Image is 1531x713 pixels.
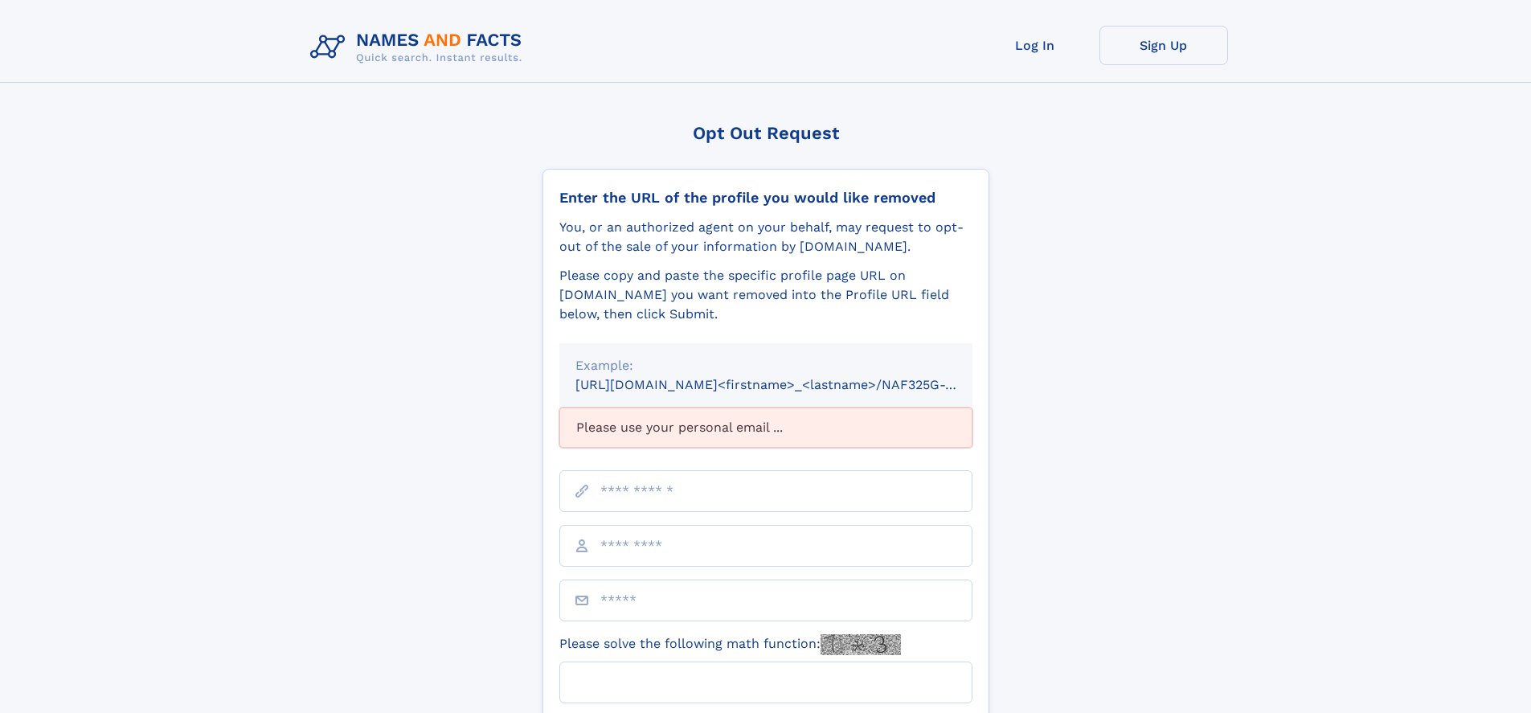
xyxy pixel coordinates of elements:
small: [URL][DOMAIN_NAME]<firstname>_<lastname>/NAF325G-xxxxxxxx [575,377,1003,392]
div: Please use your personal email ... [559,408,972,448]
label: Please solve the following math function: [559,634,901,655]
div: You, or an authorized agent on your behalf, may request to opt-out of the sale of your informatio... [559,218,972,256]
div: Example: [575,356,956,375]
div: Please copy and paste the specific profile page URL on [DOMAIN_NAME] you want removed into the Pr... [559,266,972,324]
div: Opt Out Request [542,123,989,143]
img: Logo Names and Facts [304,26,535,69]
a: Sign Up [1099,26,1228,65]
a: Log In [971,26,1099,65]
div: Enter the URL of the profile you would like removed [559,189,972,207]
